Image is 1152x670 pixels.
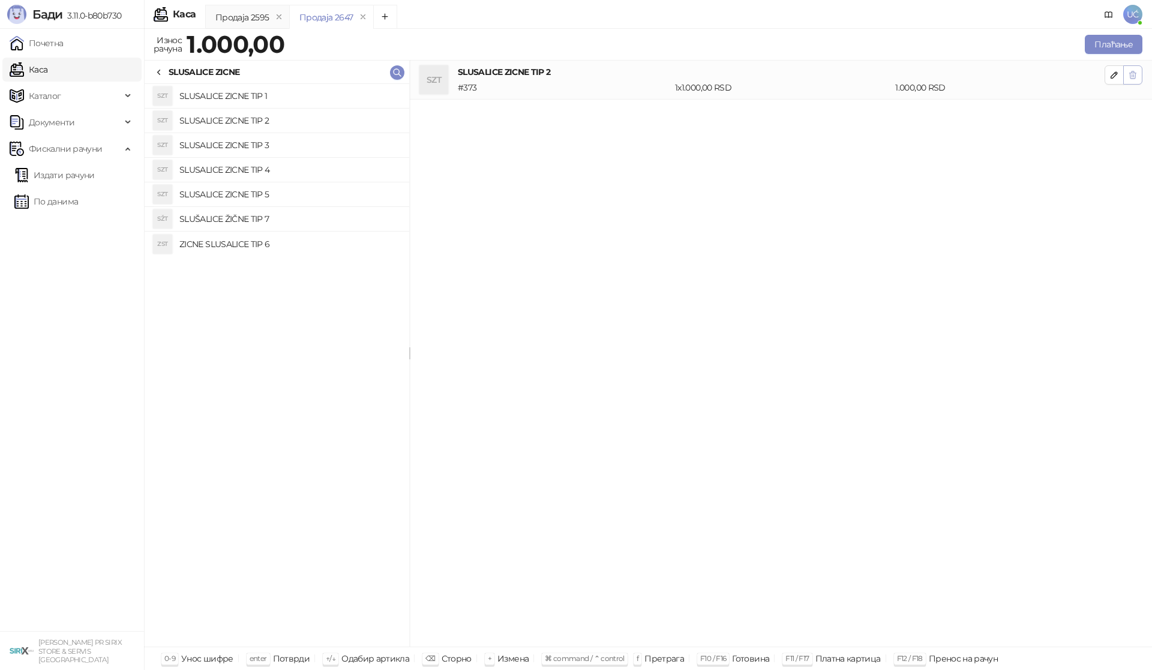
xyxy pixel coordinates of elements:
span: 3.11.0-b80b730 [62,10,121,21]
div: SŽT [153,209,172,229]
div: SLUSALICE ZICNE [169,65,239,79]
div: ZST [153,235,172,254]
button: remove [355,12,371,22]
div: grid [145,84,409,647]
div: Пренос на рачун [929,651,998,666]
div: Платна картица [815,651,881,666]
div: Измена [497,651,529,666]
a: По данима [14,190,78,214]
span: f [637,654,638,663]
div: SZT [153,160,172,179]
button: Плаћање [1085,35,1142,54]
div: SZT [153,185,172,204]
div: Претрага [644,651,684,666]
div: Потврди [273,651,310,666]
div: 1 x 1.000,00 RSD [673,81,893,94]
h4: SLUSALICE ZICNE TIP 4 [179,160,400,179]
span: Каталог [29,84,61,108]
h4: SLUŠALICE ŽIČNE TIP 7 [179,209,400,229]
span: F12 / F18 [897,654,923,663]
div: Продаја 2595 [215,11,269,24]
strong: 1.000,00 [187,29,284,59]
span: F11 / F17 [785,654,809,663]
h4: SLUSALICE ZICNE TIP 2 [458,65,1105,79]
div: SZT [153,86,172,106]
span: + [488,654,491,663]
div: Одабир артикла [341,651,409,666]
span: F10 / F16 [700,654,726,663]
div: Сторно [442,651,472,666]
a: Документација [1099,5,1118,24]
img: 64x64-companyLogo-cb9a1907-c9b0-4601-bb5e-5084e694c383.png [10,639,34,663]
div: Каса [173,10,196,19]
div: SZT [419,65,448,94]
h4: ZICNE SLUSALICE TIP 6 [179,235,400,254]
a: Почетна [10,31,64,55]
small: [PERSON_NAME] PR SIRIX STORE & SERVIS [GEOGRAPHIC_DATA] [38,638,122,664]
div: Износ рачуна [151,32,184,56]
span: 0-9 [164,654,175,663]
span: Документи [29,110,74,134]
h4: SLUSALICE ZICNE TIP 1 [179,86,400,106]
div: # 373 [455,81,673,94]
span: ⌫ [425,654,435,663]
div: Продаја 2647 [299,11,353,24]
button: remove [271,12,287,22]
div: 1.000,00 RSD [893,81,1107,94]
div: Унос шифре [181,651,233,666]
a: Издати рачуни [14,163,95,187]
button: Add tab [373,5,397,29]
h4: SLUSALICE ZICNE TIP 2 [179,111,400,130]
h4: SLUSALICE ZICNE TIP 5 [179,185,400,204]
div: Готовина [732,651,769,666]
span: enter [250,654,267,663]
span: Бади [32,7,62,22]
div: SZT [153,111,172,130]
span: ↑/↓ [326,654,335,663]
span: ⌘ command / ⌃ control [545,654,625,663]
span: Фискални рачуни [29,137,102,161]
span: UĆ [1123,5,1142,24]
a: Каса [10,58,47,82]
h4: SLUSALICE ZICNE TIP 3 [179,136,400,155]
div: SZT [153,136,172,155]
img: Logo [7,5,26,24]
